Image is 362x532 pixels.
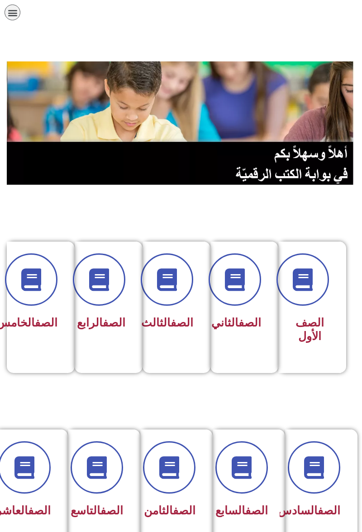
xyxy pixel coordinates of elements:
a: الصف [28,504,51,517]
a: الصف [173,504,195,517]
a: الصف [238,316,261,329]
span: الثاني [211,316,261,329]
a: الصف [245,504,268,517]
span: الثامن [144,504,195,517]
span: الثالث [141,316,193,329]
a: الصف [100,504,123,517]
div: כפתור פתיחת תפריט [5,5,20,20]
a: الصف [171,316,193,329]
a: الصف [318,504,340,517]
span: التاسع [71,504,123,517]
span: السابع [215,504,268,517]
span: الصف الأول [295,316,324,343]
span: الرابع [77,316,125,329]
a: الصف [35,316,57,329]
a: الصف [103,316,125,329]
span: السادس [278,504,340,517]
